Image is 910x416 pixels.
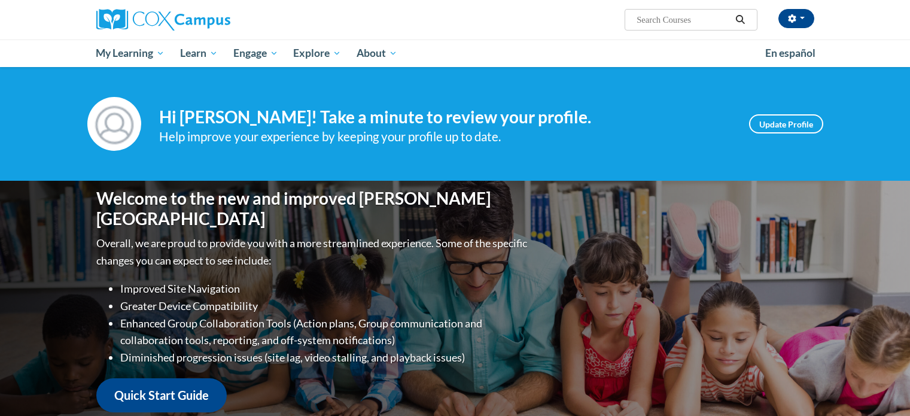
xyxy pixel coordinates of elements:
[731,13,749,27] button: Search
[778,9,814,28] button: Account Settings
[293,46,341,60] span: Explore
[757,41,823,66] a: En español
[78,40,832,67] div: Main menu
[96,46,165,60] span: My Learning
[357,46,397,60] span: About
[96,9,324,31] a: Cox Campus
[120,280,530,297] li: Improved Site Navigation
[349,40,405,67] a: About
[159,127,731,147] div: Help improve your experience by keeping your profile up to date.
[226,40,286,67] a: Engage
[285,40,349,67] a: Explore
[87,97,141,151] img: Profile Image
[635,13,731,27] input: Search Courses
[89,40,173,67] a: My Learning
[862,368,900,406] iframe: Button to launch messaging window
[120,349,530,366] li: Diminished progression issues (site lag, video stalling, and playback issues)
[233,46,278,60] span: Engage
[749,114,823,133] a: Update Profile
[120,315,530,350] li: Enhanced Group Collaboration Tools (Action plans, Group communication and collaboration tools, re...
[180,46,218,60] span: Learn
[159,107,731,127] h4: Hi [PERSON_NAME]! Take a minute to review your profile.
[96,378,227,412] a: Quick Start Guide
[96,235,530,269] p: Overall, we are proud to provide you with a more streamlined experience. Some of the specific cha...
[96,189,530,229] h1: Welcome to the new and improved [PERSON_NAME][GEOGRAPHIC_DATA]
[96,9,230,31] img: Cox Campus
[765,47,815,59] span: En español
[172,40,226,67] a: Learn
[120,297,530,315] li: Greater Device Compatibility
